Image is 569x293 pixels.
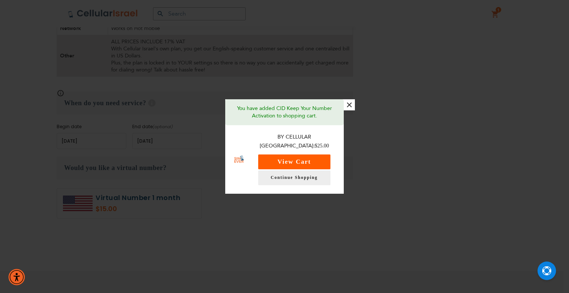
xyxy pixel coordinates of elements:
div: Accessibility Menu [9,269,25,285]
p: You have added CID Keep Your Number Activation to shopping cart. [231,105,338,120]
span: $25.00 [315,143,329,149]
a: Continue Shopping [258,170,330,185]
p: By Cellular [GEOGRAPHIC_DATA]: [252,133,337,151]
button: View Cart [258,154,330,169]
button: × [344,99,355,110]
